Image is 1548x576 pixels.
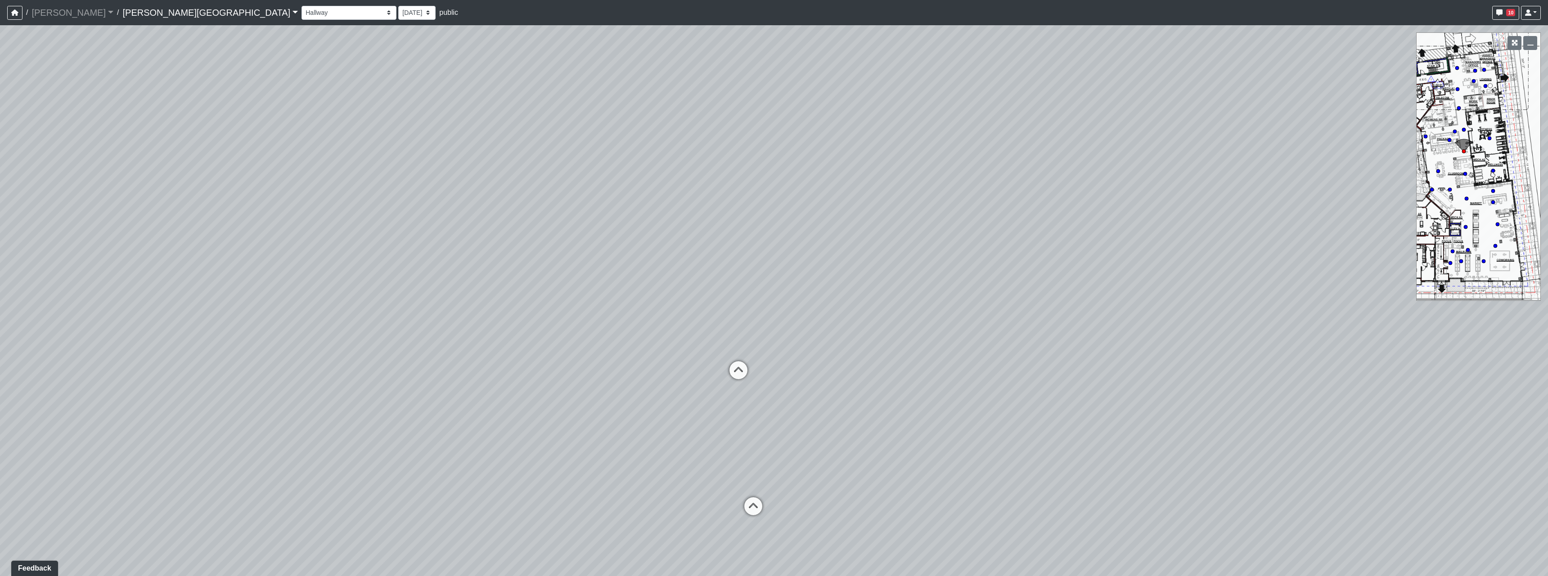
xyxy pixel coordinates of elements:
[31,4,113,22] a: [PERSON_NAME]
[113,4,122,22] span: /
[22,4,31,22] span: /
[439,9,458,16] span: public
[1506,9,1515,16] span: 10
[7,558,60,576] iframe: Ybug feedback widget
[122,4,298,22] a: [PERSON_NAME][GEOGRAPHIC_DATA]
[1492,6,1519,20] button: 10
